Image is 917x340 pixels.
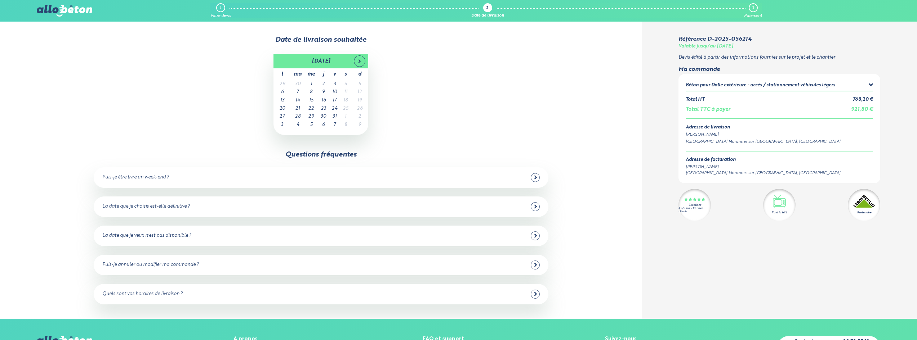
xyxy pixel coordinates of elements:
th: v [329,68,340,80]
div: Date de livraison souhaitée [37,36,605,44]
td: 27 [273,113,291,121]
a: 1 Votre devis [210,3,231,18]
div: 4.7/5 sur 2300 avis clients [678,207,711,213]
td: 2 [318,80,329,89]
div: Puis-je annuler ou modifier ma commande ? [102,262,199,268]
td: 25 [340,105,351,113]
th: d [351,68,368,80]
td: 5 [304,121,318,129]
th: j [318,68,329,80]
div: La date que je choisis est-elle définitive ? [102,204,190,209]
td: 29 [304,113,318,121]
div: Total TTC à payer [686,106,730,113]
div: Adresse de livraison [686,125,873,130]
td: 18 [340,96,351,105]
div: Puis-je être livré un week-end ? [102,175,169,180]
td: 22 [304,105,318,113]
div: La date que je veux n'est pas disponible ? [102,233,191,239]
div: Adresse de facturation [686,157,841,163]
div: Date de livraison [471,14,504,18]
div: 2 [486,6,488,11]
td: 17 [329,96,340,105]
td: 14 [291,96,304,105]
td: 2 [351,113,368,121]
td: 30 [318,113,329,121]
td: 15 [304,96,318,105]
td: 21 [291,105,304,113]
td: 10 [329,88,340,96]
div: 3 [752,6,754,10]
td: 12 [351,88,368,96]
div: Partenaire [857,210,871,215]
th: l [273,68,291,80]
td: 6 [318,121,329,129]
div: 768,20 € [853,97,873,103]
th: ma [291,68,304,80]
div: 1 [220,6,221,10]
td: 26 [351,105,368,113]
div: Paiement [744,14,762,18]
summary: Béton pour Dalle extérieure - accès / stationnement véhicules légers [686,81,873,90]
div: [GEOGRAPHIC_DATA] Morannes sur [GEOGRAPHIC_DATA], [GEOGRAPHIC_DATA] [686,139,873,145]
td: 20 [273,105,291,113]
a: 2 Date de livraison [471,3,504,18]
div: Excellent [689,204,701,207]
td: 8 [304,88,318,96]
td: 24 [329,105,340,113]
td: 19 [351,96,368,105]
td: 3 [273,121,291,129]
td: 4 [340,80,351,89]
div: Total HT [686,97,704,103]
td: 5 [351,80,368,89]
td: 4 [291,121,304,129]
td: 7 [291,88,304,96]
div: [GEOGRAPHIC_DATA] Morannes sur [GEOGRAPHIC_DATA], [GEOGRAPHIC_DATA] [686,170,841,176]
td: 30 [291,80,304,89]
iframe: Help widget launcher [853,312,909,332]
td: 16 [318,96,329,105]
div: Quels sont vos horaires de livraison ? [102,291,183,297]
div: Référence D-2025-056214 [678,36,752,42]
td: 6 [273,88,291,96]
div: [PERSON_NAME] [686,164,841,170]
td: 31 [329,113,340,121]
td: 1 [340,113,351,121]
div: Ma commande [678,66,880,73]
td: 28 [291,113,304,121]
p: Devis édité à partir des informations fournies sur le projet et le chantier [678,55,880,60]
td: 23 [318,105,329,113]
div: Valable jusqu'au [DATE] [678,44,733,49]
td: 29 [273,80,291,89]
a: 3 Paiement [744,3,762,18]
td: 9 [318,88,329,96]
td: 9 [351,121,368,129]
td: 8 [340,121,351,129]
th: [DATE] [291,54,351,68]
div: Vu à la télé [772,210,787,215]
td: 13 [273,96,291,105]
div: Questions fréquentes [285,151,357,159]
td: 1 [304,80,318,89]
span: 921,80 € [851,107,873,112]
td: 11 [340,88,351,96]
td: 7 [329,121,340,129]
div: [PERSON_NAME] [686,132,873,138]
div: Votre devis [210,14,231,18]
th: s [340,68,351,80]
img: allobéton [37,5,92,17]
td: 3 [329,80,340,89]
div: Béton pour Dalle extérieure - accès / stationnement véhicules légers [686,83,835,88]
th: me [304,68,318,80]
